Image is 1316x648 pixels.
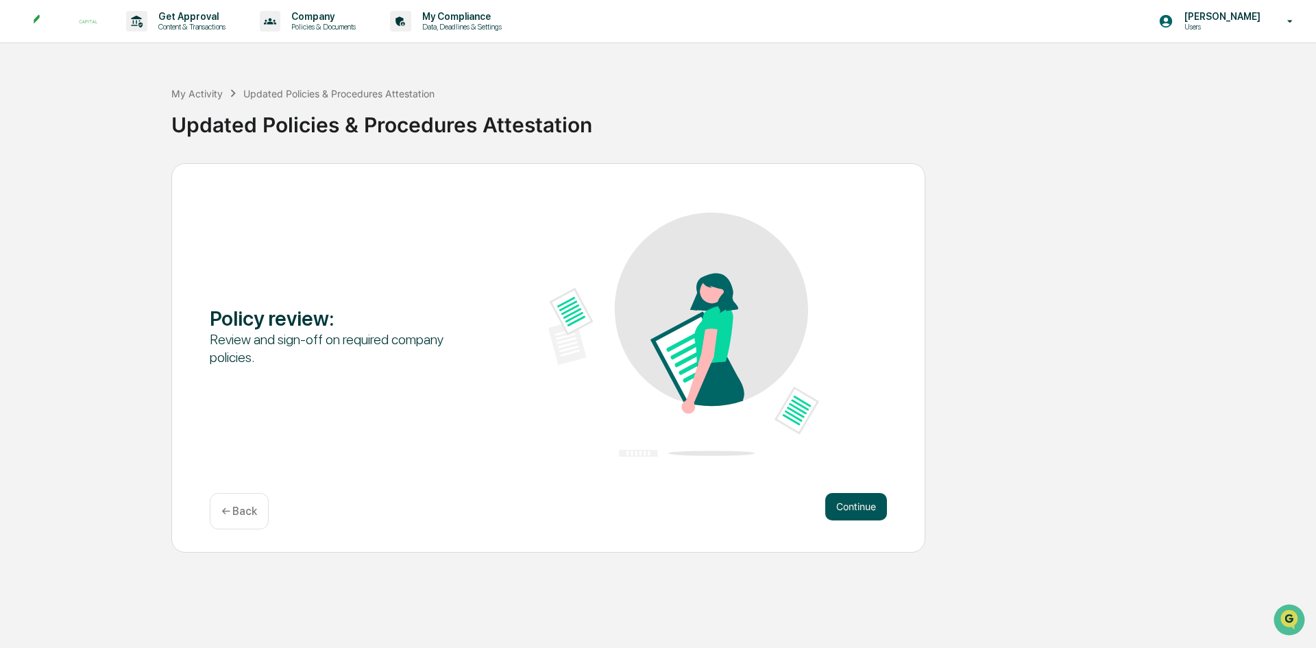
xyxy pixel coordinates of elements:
img: logo [33,14,99,29]
p: ← Back [221,505,257,518]
span: Data Lookup [27,199,86,213]
p: Content & Transactions [147,22,232,32]
span: Pylon [136,232,166,243]
img: 1746055101610-c473b297-6a78-478c-a979-82029cc54cd1 [14,105,38,130]
a: 🗄️Attestations [94,167,175,192]
div: Policy review : [210,306,480,331]
button: Start new chat [233,109,249,125]
p: Get Approval [147,11,232,22]
p: Users [1173,22,1267,32]
p: [PERSON_NAME] [1173,11,1267,22]
div: 🗄️ [99,174,110,185]
div: We're available if you need us! [47,119,173,130]
div: Start new chat [47,105,225,119]
p: Company [280,11,363,22]
div: Updated Policies & Procedures Attestation [171,101,1309,137]
button: Continue [825,493,887,520]
div: My Activity [171,88,223,99]
img: Policy review [548,213,819,457]
a: Powered byPylon [97,232,166,243]
a: 🖐️Preclearance [8,167,94,192]
p: My Compliance [411,11,509,22]
p: How can we help? [14,29,249,51]
div: 🔎 [14,200,25,211]
div: Updated Policies & Procedures Attestation [243,88,435,99]
a: 🔎Data Lookup [8,193,92,218]
iframe: Open customer support [1272,603,1309,640]
p: Policies & Documents [280,22,363,32]
span: Attestations [113,173,170,187]
div: Review and sign-off on required company policies. [210,331,480,366]
div: 🖐️ [14,174,25,185]
span: Preclearance [27,173,88,187]
p: Data, Deadlines & Settings [411,22,509,32]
